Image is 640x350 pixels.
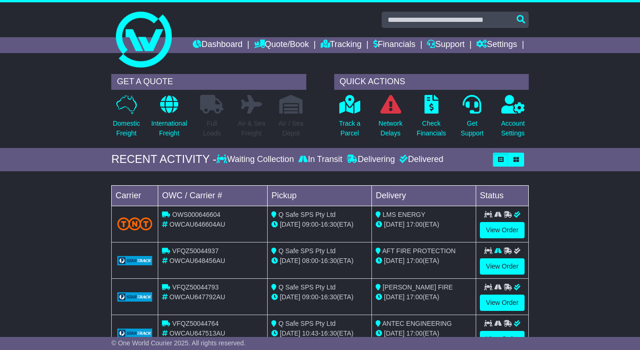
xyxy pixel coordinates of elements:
[338,94,361,143] a: Track aParcel
[382,247,456,255] span: AFT FIRE PROTECTION
[111,74,306,90] div: GET A QUOTE
[372,185,476,206] td: Delivery
[480,258,525,275] a: View Order
[397,155,443,165] div: Delivered
[216,155,296,165] div: Waiting Collection
[268,185,372,206] td: Pickup
[384,293,404,301] span: [DATE]
[278,283,336,291] span: Q Safe SPS Pty Ltd
[280,293,300,301] span: [DATE]
[172,320,219,327] span: VFQZ50044764
[344,155,397,165] div: Delivering
[376,329,472,338] div: (ETA)
[238,119,265,138] p: Air & Sea Freight
[172,211,221,218] span: OWS000646604
[151,94,188,143] a: InternationalFreight
[382,320,451,327] span: ANTEC ENGINEERING
[117,217,152,230] img: TNT_Domestic.png
[406,330,423,337] span: 17:00
[254,37,309,53] a: Quote/Book
[334,74,529,90] div: QUICK ACTIONS
[376,220,472,229] div: (ETA)
[384,257,404,264] span: [DATE]
[321,221,337,228] span: 16:30
[406,221,423,228] span: 17:00
[117,292,152,302] img: GetCarrierServiceLogo
[339,119,360,138] p: Track a Parcel
[476,185,529,206] td: Status
[416,94,446,143] a: CheckFinancials
[169,257,225,264] span: OWCAU648456AU
[302,221,318,228] span: 09:00
[461,119,484,138] p: Get Support
[384,221,404,228] span: [DATE]
[271,220,368,229] div: - (ETA)
[193,37,243,53] a: Dashboard
[376,292,472,302] div: (ETA)
[280,330,300,337] span: [DATE]
[302,330,318,337] span: 10:43
[378,94,403,143] a: NetworkDelays
[151,119,187,138] p: International Freight
[480,222,525,238] a: View Order
[476,37,517,53] a: Settings
[501,94,525,143] a: AccountSettings
[501,119,525,138] p: Account Settings
[384,330,404,337] span: [DATE]
[169,330,225,337] span: OWCAU647513AU
[112,185,158,206] td: Carrier
[158,185,268,206] td: OWC / Carrier #
[373,37,416,53] a: Financials
[117,256,152,265] img: GetCarrierServiceLogo
[406,257,423,264] span: 17:00
[112,94,140,143] a: DomesticFreight
[111,339,246,347] span: © One World Courier 2025. All rights reserved.
[169,221,225,228] span: OWCAU646604AU
[200,119,223,138] p: Full Loads
[480,331,525,347] a: View Order
[383,283,453,291] span: [PERSON_NAME] FIRE
[280,221,300,228] span: [DATE]
[278,119,303,138] p: Air / Sea Depot
[480,295,525,311] a: View Order
[172,247,219,255] span: VFQZ50044937
[271,256,368,266] div: - (ETA)
[321,293,337,301] span: 16:30
[376,256,472,266] div: (ETA)
[321,257,337,264] span: 16:30
[271,292,368,302] div: - (ETA)
[172,283,219,291] span: VFQZ50044793
[378,119,402,138] p: Network Delays
[111,153,216,166] div: RECENT ACTIVITY -
[278,247,336,255] span: Q Safe SPS Pty Ltd
[302,293,318,301] span: 09:00
[321,37,362,53] a: Tracking
[271,329,368,338] div: - (ETA)
[169,293,225,301] span: OWCAU647792AU
[113,119,140,138] p: Domestic Freight
[406,293,423,301] span: 17:00
[302,257,318,264] span: 08:00
[278,320,336,327] span: Q Safe SPS Pty Ltd
[427,37,465,53] a: Support
[280,257,300,264] span: [DATE]
[460,94,484,143] a: GetSupport
[296,155,344,165] div: In Transit
[417,119,446,138] p: Check Financials
[321,330,337,337] span: 16:30
[117,329,152,338] img: GetCarrierServiceLogo
[383,211,425,218] span: LMS ENERGY
[278,211,336,218] span: Q Safe SPS Pty Ltd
